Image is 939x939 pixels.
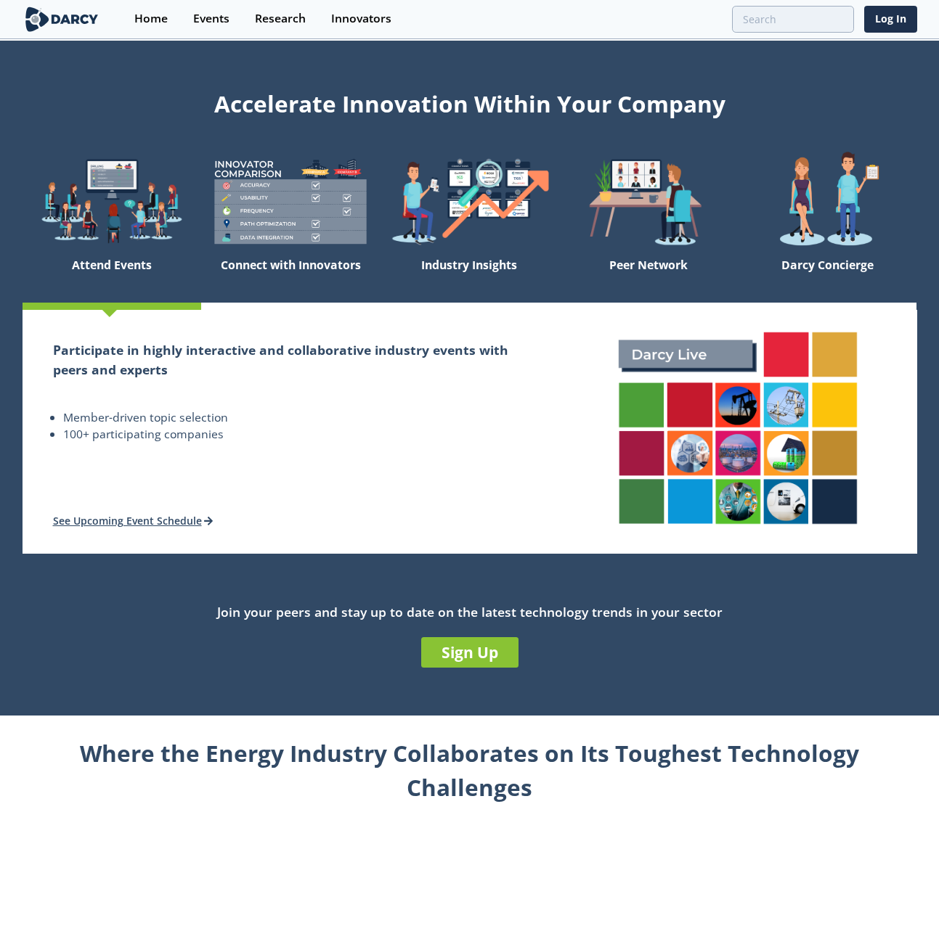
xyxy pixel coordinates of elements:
[23,81,917,120] div: Accelerate Innovation Within Your Company
[63,409,529,427] li: Member-driven topic selection
[255,13,306,25] div: Research
[421,637,519,668] a: Sign Up
[559,252,738,303] div: Peer Network
[193,13,229,25] div: Events
[738,252,916,303] div: Darcy Concierge
[201,252,380,303] div: Connect with Innovators
[603,317,872,540] img: attend-events-831e21027d8dfeae142a4bc70e306247.png
[23,7,102,32] img: logo-wide.svg
[53,340,529,379] h2: Participate in highly interactive and collaborative industry events with peers and experts
[201,151,380,252] img: welcome-compare-1b687586299da8f117b7ac84fd957760.png
[53,514,214,528] a: See Upcoming Event Schedule
[23,151,201,252] img: welcome-explore-560578ff38cea7c86bcfe544b5e45342.png
[864,6,917,33] a: Log In
[738,151,916,252] img: welcome-concierge-wide-20dccca83e9cbdbb601deee24fb8df72.png
[134,13,168,25] div: Home
[380,252,558,303] div: Industry Insights
[63,426,529,443] li: 100+ participating companies
[380,151,558,252] img: welcome-find-a12191a34a96034fcac36f4ff4d37733.png
[331,13,391,25] div: Innovators
[732,6,854,33] input: Advanced Search
[23,252,201,303] div: Attend Events
[559,151,738,252] img: welcome-attend-b816887fc24c32c29d1763c6e0ddb6e6.png
[23,736,917,805] div: Where the Energy Industry Collaborates on Its Toughest Technology Challenges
